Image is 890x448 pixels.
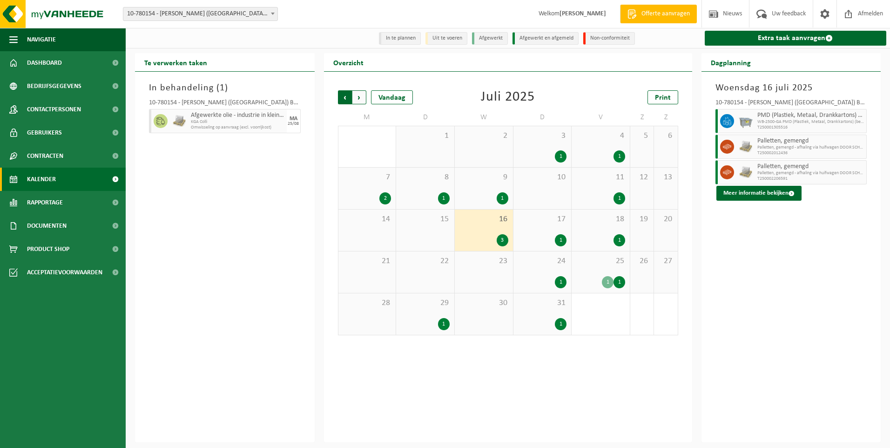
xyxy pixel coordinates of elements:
[149,81,301,95] h3: In behandeling ( )
[639,9,692,19] span: Offerte aanvragen
[647,90,678,104] a: Print
[757,125,864,130] span: T250001305516
[739,140,753,154] img: LP-PA-00000-WDN-11
[518,131,567,141] span: 3
[635,172,649,183] span: 12
[757,119,864,125] span: WB-2500-GA PMD (Plastiek, Metaal, Drankkartons) (bedrijven)
[757,176,864,182] span: T250002206591
[27,144,63,168] span: Contracten
[27,75,81,98] span: Bedrijfsgegevens
[572,109,630,126] td: V
[555,318,566,330] div: 1
[757,112,864,119] span: PMD (Plastiek, Metaal, Drankkartons) (bedrijven)
[630,109,654,126] td: Z
[614,192,625,204] div: 1
[614,234,625,246] div: 1
[27,261,102,284] span: Acceptatievoorwaarden
[191,119,284,125] span: KGA Colli
[27,28,56,51] span: Navigatie
[290,116,297,122] div: MA
[401,256,450,266] span: 22
[583,32,635,45] li: Non-conformiteit
[518,172,567,183] span: 10
[654,109,678,126] td: Z
[27,98,81,121] span: Contactpersonen
[635,256,649,266] span: 26
[438,192,450,204] div: 1
[123,7,278,21] span: 10-780154 - ROYAL SANDERS (BELGIUM) BV - IEPER
[635,131,649,141] span: 5
[324,53,373,71] h2: Overzicht
[757,163,864,170] span: Palletten, gemengd
[659,172,673,183] span: 13
[459,214,508,224] span: 16
[481,90,535,104] div: Juli 2025
[27,214,67,238] span: Documenten
[401,172,450,183] span: 8
[149,100,301,109] div: 10-780154 - [PERSON_NAME] ([GEOGRAPHIC_DATA]) BV - IEPER
[757,137,864,145] span: Palletten, gemengd
[757,170,864,176] span: Palletten, gemengd - afhaling via huifwagen DOOR SCHERRENS
[343,298,391,308] span: 28
[338,109,397,126] td: M
[716,186,802,201] button: Meer informatie bekijken
[288,122,299,126] div: 25/08
[497,192,508,204] div: 1
[576,256,625,266] span: 25
[459,256,508,266] span: 23
[512,32,579,45] li: Afgewerkt en afgemeld
[396,109,455,126] td: D
[701,53,760,71] h2: Dagplanning
[620,5,697,23] a: Offerte aanvragen
[191,112,284,119] span: Afgewerkte olie - industrie in kleinverpakking
[27,121,62,144] span: Gebruikers
[739,114,753,128] img: WB-2500-GAL-GY-01
[576,172,625,183] span: 11
[343,172,391,183] span: 7
[371,90,413,104] div: Vandaag
[513,109,572,126] td: D
[560,10,606,17] strong: [PERSON_NAME]
[27,238,69,261] span: Product Shop
[518,298,567,308] span: 31
[576,214,625,224] span: 18
[27,191,63,214] span: Rapportage
[757,150,864,156] span: T250002012436
[576,131,625,141] span: 4
[401,214,450,224] span: 15
[602,276,614,288] div: 1
[425,32,467,45] li: Uit te voeren
[497,234,508,246] div: 3
[614,150,625,163] div: 1
[518,256,567,266] span: 24
[614,276,625,288] div: 1
[555,150,566,163] div: 1
[401,298,450,308] span: 29
[338,90,352,104] span: Vorige
[343,214,391,224] span: 14
[27,51,62,75] span: Dashboard
[220,83,225,93] span: 1
[659,214,673,224] span: 20
[757,145,864,150] span: Palletten, gemengd - afhaling via huifwagen DOOR SCHERRENS
[438,318,450,330] div: 1
[459,172,508,183] span: 9
[715,81,867,95] h3: Woensdag 16 juli 2025
[705,31,887,46] a: Extra taak aanvragen
[659,256,673,266] span: 27
[172,114,186,128] img: LP-PA-00000-WDN-11
[472,32,508,45] li: Afgewerkt
[379,192,391,204] div: 2
[459,131,508,141] span: 2
[379,32,421,45] li: In te plannen
[555,276,566,288] div: 1
[715,100,867,109] div: 10-780154 - [PERSON_NAME] ([GEOGRAPHIC_DATA]) BV - IEPER
[739,165,753,179] img: LP-PA-00000-WDN-11
[123,7,277,20] span: 10-780154 - ROYAL SANDERS (BELGIUM) BV - IEPER
[655,94,671,102] span: Print
[518,214,567,224] span: 17
[555,234,566,246] div: 1
[455,109,513,126] td: W
[191,125,284,130] span: Omwisseling op aanvraag (excl. voorrijkost)
[659,131,673,141] span: 6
